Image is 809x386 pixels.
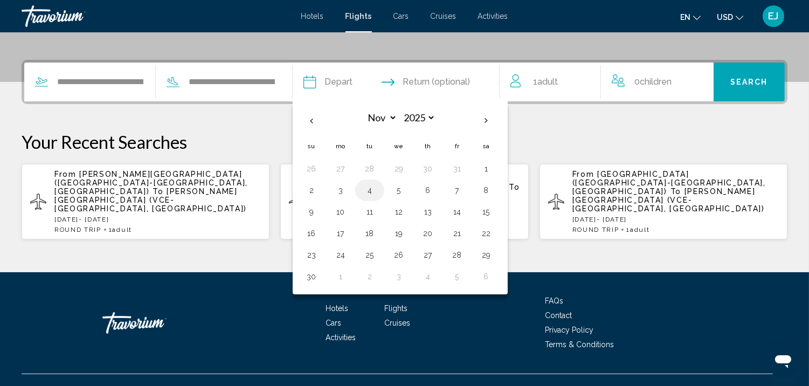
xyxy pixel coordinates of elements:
p: Your Recent Searches [22,131,787,153]
span: To [670,187,681,196]
button: Depart date [303,63,352,101]
button: Day 6 [478,269,495,284]
button: Day 4 [419,269,437,284]
a: Cruises [431,12,457,20]
button: Day 5 [448,269,466,284]
button: Day 22 [478,226,495,241]
button: Day 8 [478,183,495,198]
button: User Menu [759,5,787,27]
span: Contact [545,311,572,320]
a: Privacy Policy [545,326,593,334]
span: Adult [113,226,132,233]
button: Day 31 [448,161,466,176]
button: Search [714,63,785,101]
a: Hotels [301,12,324,20]
button: Day 19 [390,226,407,241]
button: Day 10 [332,204,349,219]
button: From Chicago Midway Intl (MDW-[GEOGRAPHIC_DATA], [GEOGRAPHIC_DATA]) To [GEOGRAPHIC_DATA] (MCO-[GE... [280,163,528,240]
span: 0 [634,74,672,89]
button: Change currency [717,9,743,25]
button: Day 1 [332,269,349,284]
button: Day 6 [419,183,437,198]
button: Day 30 [419,161,437,176]
button: Day 27 [419,247,437,263]
button: From [GEOGRAPHIC_DATA] ([GEOGRAPHIC_DATA]-[GEOGRAPHIC_DATA], [GEOGRAPHIC_DATA]) To [PERSON_NAME][... [540,163,787,240]
a: Flights [384,304,407,313]
a: Terms & Conditions [545,340,614,349]
span: 1 [109,226,132,233]
span: [PERSON_NAME][GEOGRAPHIC_DATA] ([GEOGRAPHIC_DATA]-[GEOGRAPHIC_DATA], [GEOGRAPHIC_DATA]) [54,170,248,196]
button: Day 26 [390,247,407,263]
button: Next month [472,108,501,133]
p: [DATE] - [DATE] [54,216,261,223]
a: Activities [478,12,508,20]
p: [DATE] - [DATE] [572,216,779,223]
span: Search [730,78,768,87]
span: [PERSON_NAME][GEOGRAPHIC_DATA] (VCE-[GEOGRAPHIC_DATA], [GEOGRAPHIC_DATA]) [54,187,247,213]
a: Flights [345,12,372,20]
button: Day 16 [303,226,320,241]
button: Day 11 [361,204,378,219]
span: USD [717,13,733,22]
button: Day 27 [332,161,349,176]
span: Return (optional) [403,74,470,89]
button: Day 26 [303,161,320,176]
span: [GEOGRAPHIC_DATA] ([GEOGRAPHIC_DATA]-[GEOGRAPHIC_DATA], [GEOGRAPHIC_DATA]) [572,170,766,196]
a: Travorium [102,307,210,339]
span: Adult [630,226,649,233]
span: 1 [626,226,649,233]
select: Select month [362,108,397,127]
button: Day 5 [390,183,407,198]
span: ROUND TRIP [54,226,101,233]
button: Change language [680,9,701,25]
span: Cars [326,319,341,327]
span: To [509,183,520,191]
button: From [PERSON_NAME][GEOGRAPHIC_DATA] ([GEOGRAPHIC_DATA]-[GEOGRAPHIC_DATA], [GEOGRAPHIC_DATA]) To [... [22,163,269,240]
button: Day 4 [361,183,378,198]
button: Day 28 [448,247,466,263]
span: [PERSON_NAME][GEOGRAPHIC_DATA] (VCE-[GEOGRAPHIC_DATA], [GEOGRAPHIC_DATA]) [572,187,765,213]
a: Cars [393,12,409,20]
button: Travelers: 1 adult, 0 children [500,63,714,101]
span: 1 [533,74,558,89]
button: Day 12 [390,204,407,219]
button: Day 3 [332,183,349,198]
button: Day 7 [448,183,466,198]
span: ROUND TRIP [572,226,619,233]
span: From [572,170,594,178]
span: Adult [537,77,558,87]
button: Day 15 [478,204,495,219]
button: Day 18 [361,226,378,241]
span: From [54,170,77,178]
a: Travorium [22,5,291,27]
span: Children [640,77,672,87]
button: Day 29 [390,161,407,176]
button: Day 2 [361,269,378,284]
button: Return date [382,63,470,101]
select: Select year [400,108,435,127]
a: FAQs [545,297,563,305]
button: Day 2 [303,183,320,198]
button: Day 29 [478,247,495,263]
button: Day 28 [361,161,378,176]
button: Day 3 [390,269,407,284]
button: Day 1 [478,161,495,176]
button: Day 20 [419,226,437,241]
button: Day 23 [303,247,320,263]
a: Hotels [326,304,348,313]
a: Cruises [384,319,410,327]
button: Day 17 [332,226,349,241]
a: Activities [326,333,356,342]
button: Previous month [297,108,326,133]
span: en [680,13,690,22]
